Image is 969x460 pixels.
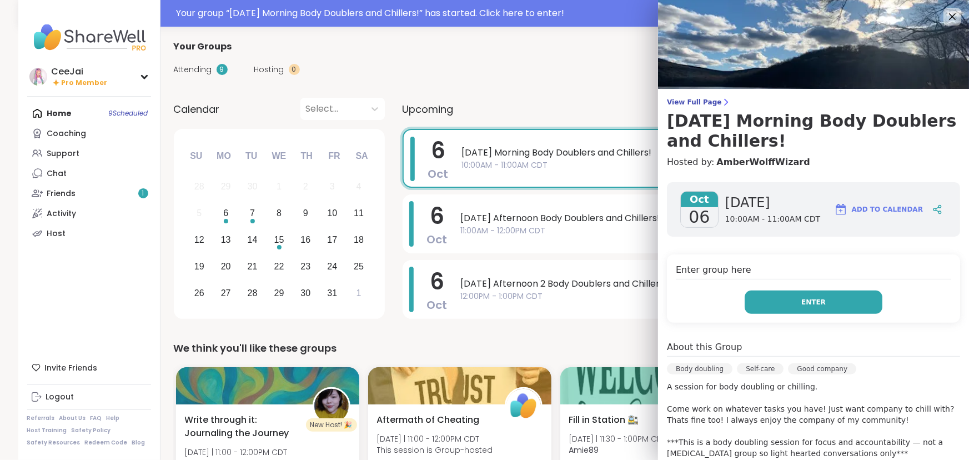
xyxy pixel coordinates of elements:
div: Choose Saturday, October 18th, 2025 [347,228,371,252]
div: Not available Monday, September 29th, 2025 [214,175,238,199]
div: 14 [248,232,258,247]
div: Choose Friday, October 31st, 2025 [320,281,344,305]
span: 11:00AM - 12:00PM CDT [461,225,918,237]
div: 3 [330,179,335,194]
a: Support [27,143,151,163]
div: Not available Wednesday, October 1st, 2025 [267,175,291,199]
span: Upcoming [403,102,454,117]
div: 17 [327,232,337,247]
a: Help [107,414,120,422]
span: 6 [430,266,444,297]
div: Choose Thursday, October 23rd, 2025 [294,254,318,278]
div: 9 [217,64,228,75]
a: Host [27,223,151,243]
div: Th [294,144,319,168]
div: Choose Saturday, October 25th, 2025 [347,254,371,278]
div: Not available Sunday, October 5th, 2025 [188,202,212,226]
div: Your group “ [DATE] Morning Body Doublers and Chillers! ” has started. Click here to enter! [177,7,945,20]
div: Choose Tuesday, October 28th, 2025 [240,281,264,305]
b: Amie89 [569,444,599,456]
a: Chat [27,163,151,183]
div: 1 [357,286,362,301]
div: 23 [301,259,311,274]
a: Host Training [27,427,67,434]
img: CeeJai [29,68,47,86]
div: 5 [197,206,202,221]
div: Activity [47,208,77,219]
h3: [DATE] Morning Body Doublers and Chillers! [667,111,960,151]
div: Choose Sunday, October 12th, 2025 [188,228,212,252]
div: 0 [289,64,300,75]
div: Coaching [47,128,87,139]
a: About Us [59,414,86,422]
a: Redeem Code [85,439,128,447]
div: 6 [223,206,228,221]
span: [DATE] | 11:30 - 1:00PM CDT [569,433,667,444]
div: Body doubling [667,363,732,374]
a: Referrals [27,414,55,422]
div: Choose Friday, October 10th, 2025 [320,202,344,226]
a: Safety Policy [72,427,111,434]
div: 28 [248,286,258,301]
span: Oct [427,232,448,247]
h4: Enter group here [676,263,951,279]
div: 20 [221,259,231,274]
span: Add to Calendar [852,204,923,214]
div: 1 [277,179,282,194]
h4: Hosted by: [667,156,960,169]
div: Not available Thursday, October 2nd, 2025 [294,175,318,199]
span: 6 [431,135,445,166]
a: Coaching [27,123,151,143]
div: month 2025-10 [186,173,372,306]
span: Pro Member [62,78,108,88]
div: 12 [194,232,204,247]
div: 15 [274,232,284,247]
div: Choose Thursday, October 16th, 2025 [294,228,318,252]
div: 10 [327,206,337,221]
span: Oct [681,192,718,207]
div: New Host! 🎉 [306,418,357,432]
div: 16 [301,232,311,247]
div: CeeJai [52,66,108,78]
div: Choose Wednesday, October 29th, 2025 [267,281,291,305]
div: 27 [221,286,231,301]
div: Good company [788,363,856,374]
div: 29 [274,286,284,301]
a: Blog [132,439,145,447]
span: Oct [428,166,449,182]
div: 24 [327,259,337,274]
div: 21 [248,259,258,274]
div: Choose Monday, October 6th, 2025 [214,202,238,226]
div: 8 [277,206,282,221]
span: Oct [427,297,448,313]
img: ShareWell [506,389,541,423]
div: 18 [354,232,364,247]
div: 9 [303,206,308,221]
div: Support [47,148,80,159]
div: Invite Friends [27,358,151,378]
span: 06 [689,207,710,227]
span: Fill in Station 🚉 [569,413,639,427]
a: Activity [27,203,151,223]
span: 1 [142,189,144,198]
span: [DATE] Afternoon 2 Body Doublers and Chillers! [461,277,918,291]
a: Safety Resources [27,439,81,447]
div: Tu [239,144,264,168]
a: View Full Page[DATE] Morning Body Doublers and Chillers! [667,98,960,151]
div: Not available Saturday, October 4th, 2025 [347,175,371,199]
span: Calendar [174,102,220,117]
div: We think you'll like these groups [174,341,938,356]
img: ShareWell Nav Logo [27,18,151,57]
div: 30 [301,286,311,301]
div: Mo [212,144,236,168]
div: Choose Monday, October 27th, 2025 [214,281,238,305]
div: 28 [194,179,204,194]
div: 25 [354,259,364,274]
div: Choose Saturday, November 1st, 2025 [347,281,371,305]
span: [DATE] | 11:00 - 12:00PM CDT [185,447,288,458]
span: 10:00AM - 11:00AM CDT [725,214,821,225]
span: [DATE] | 11:00 - 12:00PM CDT [377,433,493,444]
div: Choose Friday, October 24th, 2025 [320,254,344,278]
img: stephanieann90 [314,389,349,423]
a: Friends1 [27,183,151,203]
